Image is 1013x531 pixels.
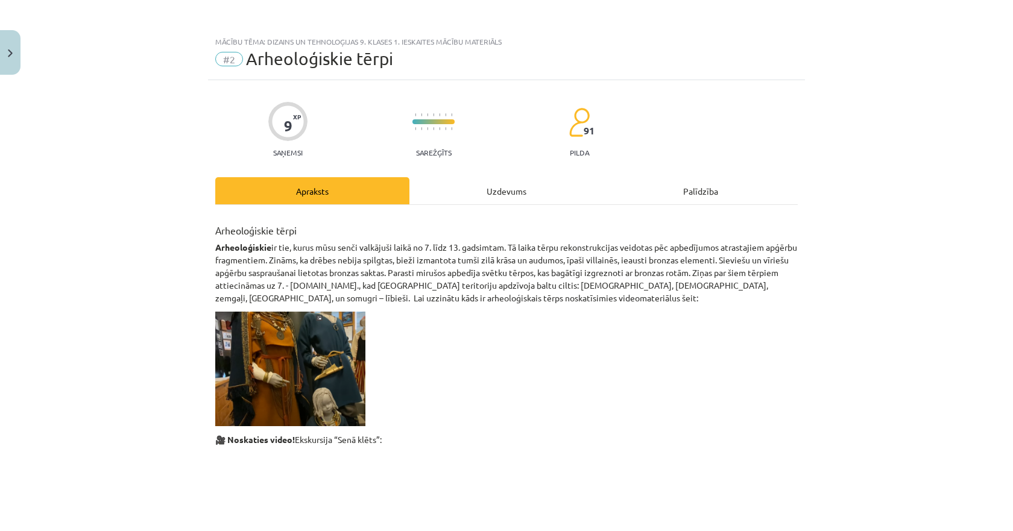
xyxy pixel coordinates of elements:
div: Mācību tēma: Dizains un tehnoloģijas 9. klases 1. ieskaites mācību materiāls [215,37,798,46]
img: icon-short-line-57e1e144782c952c97e751825c79c345078a6d821885a25fce030b3d8c18986b.svg [433,127,434,130]
div: Uzdevums [409,177,604,204]
img: icon-short-line-57e1e144782c952c97e751825c79c345078a6d821885a25fce030b3d8c18986b.svg [415,127,416,130]
img: AD_4nXdAQRsjhWE-dPuPjv4yQoKCxIqRQbKoHHK4E47QOximMGLeGpi_NuB453g0M7HCy5h1Qd2Lv8HSXS30xECO4XocjjhvZ... [215,312,365,426]
img: icon-short-line-57e1e144782c952c97e751825c79c345078a6d821885a25fce030b3d8c18986b.svg [427,113,428,116]
img: icon-short-line-57e1e144782c952c97e751825c79c345078a6d821885a25fce030b3d8c18986b.svg [421,113,422,116]
strong: Arheoloģiskie [215,242,271,253]
span: #2 [215,52,243,66]
img: icon-short-line-57e1e144782c952c97e751825c79c345078a6d821885a25fce030b3d8c18986b.svg [415,113,416,116]
strong: 🎥 Noskaties video! [215,434,295,445]
div: 9 [284,118,292,134]
p: Sarežģīts [416,148,452,157]
img: icon-short-line-57e1e144782c952c97e751825c79c345078a6d821885a25fce030b3d8c18986b.svg [421,127,422,130]
p: Ekskursija “Senā klēts”: [215,433,798,446]
img: icon-close-lesson-0947bae3869378f0d4975bcd49f059093ad1ed9edebbc8119c70593378902aed.svg [8,49,13,57]
div: Palīdzība [604,177,798,204]
span: Arheoloģiskie tērpi [246,49,393,69]
span: 91 [584,125,595,136]
p: Saņemsi [268,148,308,157]
img: icon-short-line-57e1e144782c952c97e751825c79c345078a6d821885a25fce030b3d8c18986b.svg [445,113,446,116]
h3: Arheoloģiskie tērpi [215,216,798,237]
img: icon-short-line-57e1e144782c952c97e751825c79c345078a6d821885a25fce030b3d8c18986b.svg [445,127,446,130]
img: icon-short-line-57e1e144782c952c97e751825c79c345078a6d821885a25fce030b3d8c18986b.svg [451,113,452,116]
img: icon-short-line-57e1e144782c952c97e751825c79c345078a6d821885a25fce030b3d8c18986b.svg [451,127,452,130]
p: ir tie, kurus mūsu senči valkājuši laikā no 7. līdz 13. gadsimtam. Tā laika tērpu rekonstrukcijas... [215,241,798,304]
p: pilda [570,148,589,157]
span: XP [293,113,301,120]
img: icon-short-line-57e1e144782c952c97e751825c79c345078a6d821885a25fce030b3d8c18986b.svg [433,113,434,116]
img: icon-short-line-57e1e144782c952c97e751825c79c345078a6d821885a25fce030b3d8c18986b.svg [439,127,440,130]
div: Apraksts [215,177,409,204]
img: icon-short-line-57e1e144782c952c97e751825c79c345078a6d821885a25fce030b3d8c18986b.svg [439,113,440,116]
img: students-c634bb4e5e11cddfef0936a35e636f08e4e9abd3cc4e673bd6f9a4125e45ecb1.svg [569,107,590,137]
img: icon-short-line-57e1e144782c952c97e751825c79c345078a6d821885a25fce030b3d8c18986b.svg [427,127,428,130]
